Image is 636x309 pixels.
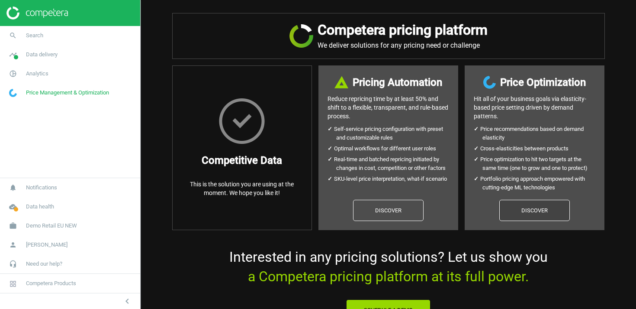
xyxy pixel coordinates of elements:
a: Discover [499,200,570,221]
a: Discover [353,200,424,221]
span: Competera Products [26,280,76,287]
img: ajHJNr6hYgQAAAAASUVORK5CYII= [6,7,68,20]
i: cloud_done [5,198,21,215]
li: Price optimization to hit two targets at the same time (one to grow and one to protect) [482,155,595,172]
li: Cross-elasticities between products [482,144,595,153]
li: Portfolio pricing approach empowered with cutting-edge ML technologies [482,175,595,192]
i: search [5,27,21,44]
i: work [5,218,21,234]
li: Price recommendations based on demand elasticity [482,125,595,142]
p: Reduce repricing time by at least 50% and shift to a flexible, transparent, and rule-based process. [328,94,449,120]
h3: Price Optimization [500,75,586,90]
li: SKU-level price interpretation, what-if scenario [336,175,449,183]
span: Analytics [26,70,48,78]
p: Interested in any pricing solutions? Let us show you [172,247,605,286]
h2: Competera pricing platform [318,22,488,38]
li: Optimal workflows for different user roles [336,144,449,153]
p: Hit all of your business goals via elasticity- based price setting driven by demand patterns. [474,94,595,120]
span: Notifications [26,184,57,192]
img: HxscrLsMTvcLXxPnqlhRQhRi+upeiQYiT7g7j1jdpu6T9n6zgWWHzG7gAAAABJRU5ErkJggg== [219,98,265,144]
i: notifications [5,179,21,196]
i: pie_chart_outlined [5,65,21,82]
li: Real-time and batched repricing initiated by changes in cost, competition or other factors [336,155,449,172]
i: headset_mic [5,256,21,272]
span: Data health [26,203,54,211]
i: person [5,237,21,253]
img: DI+PfHAOTJwAAAAASUVORK5CYII= [334,76,348,88]
span: Need our help? [26,260,62,268]
img: wGWNvw8QSZomAAAAABJRU5ErkJggg== [9,89,17,97]
h3: Pricing Automation [353,75,442,90]
i: timeline [5,46,21,63]
i: chevron_left [122,296,132,306]
img: JRVR7TKHubxRX4WiWFsHXLVQu3oYgKr0EdU6k5jjvBYYAAAAAElFTkSuQmCC [289,24,313,48]
h3: Competitive Data [202,153,282,168]
span: [PERSON_NAME] [26,241,67,249]
p: We deliver solutions for any pricing need or challenge [318,41,488,50]
li: Self-service pricing configuration with preset and customizable rules [336,125,449,142]
button: chevron_left [116,296,138,307]
img: wGWNvw8QSZomAAAAABJRU5ErkJggg== [483,76,496,89]
span: Search [26,32,43,39]
span: Price Management & Optimization [26,89,109,97]
p: This is the solution you are using at the moment. We hope you like it! [181,180,303,197]
span: Demo Retail EU NEW [26,222,77,230]
span: a Competera pricing platform at its full power. [248,268,529,285]
span: Data delivery [26,51,58,59]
